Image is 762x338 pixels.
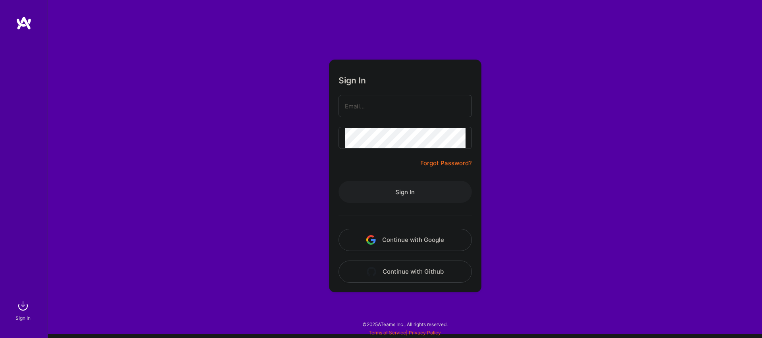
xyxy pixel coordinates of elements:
button: Continue with Github [339,261,472,283]
input: Email... [345,96,466,116]
a: sign inSign In [17,298,31,322]
span: | [369,330,441,336]
img: icon [366,235,376,245]
button: Continue with Google [339,229,472,251]
button: Sign In [339,181,472,203]
img: logo [16,16,32,30]
img: sign in [15,298,31,314]
a: Terms of Service [369,330,406,336]
div: © 2025 ATeams Inc., All rights reserved. [48,314,762,334]
a: Privacy Policy [409,330,441,336]
h3: Sign In [339,75,366,85]
div: Sign In [15,314,31,322]
img: icon [367,267,376,276]
a: Forgot Password? [420,158,472,168]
